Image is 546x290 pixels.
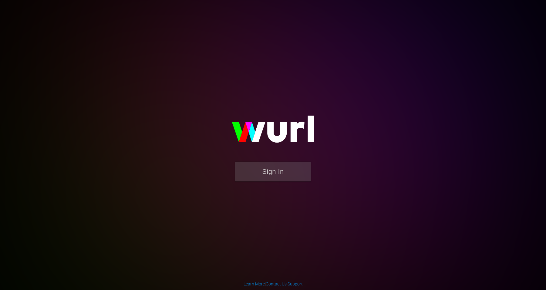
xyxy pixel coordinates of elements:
a: Learn More [244,282,265,286]
a: Contact Us [266,282,287,286]
button: Sign In [235,162,311,181]
img: wurl-logo-on-black-223613ac3d8ba8fe6dc639794a292ebdb59501304c7dfd60c99c58986ef67473.svg [212,103,334,161]
a: Support [288,282,303,286]
div: | | [244,281,303,287]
